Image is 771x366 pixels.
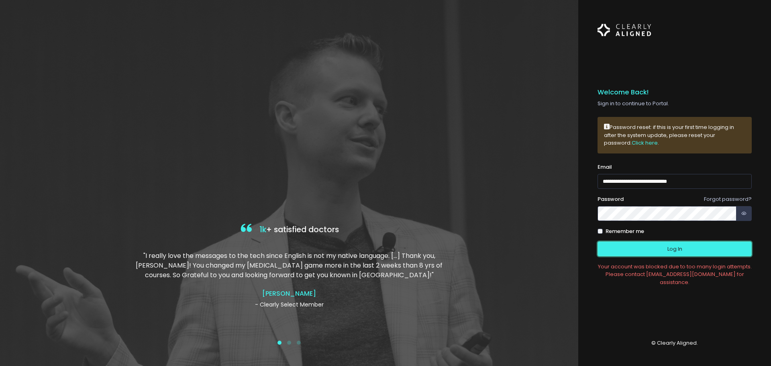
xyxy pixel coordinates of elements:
[134,251,445,280] p: "I really love the messages to the tech since English is not my native language. […] Thank you, [...
[632,139,658,147] a: Click here
[598,19,651,41] img: Logo Horizontal
[598,241,752,256] button: Log In
[134,301,445,309] p: - Clearly Select Member
[598,339,752,347] p: © Clearly Aligned.
[134,222,445,238] h4: + satisfied doctors
[704,195,752,203] a: Forgot password?
[598,88,752,96] h5: Welcome Back!
[259,224,266,235] span: 1k
[598,117,752,153] div: Password reset: if this is your first time logging in after the system update, please reset your ...
[598,195,624,203] label: Password
[606,227,644,235] label: Remember me
[134,290,445,297] h4: [PERSON_NAME]
[598,263,752,286] div: Your account was blocked due to too many login attempts. Please contact [EMAIL_ADDRESS][DOMAIN_NA...
[598,163,612,171] label: Email
[598,100,752,108] p: Sign in to continue to Portal.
